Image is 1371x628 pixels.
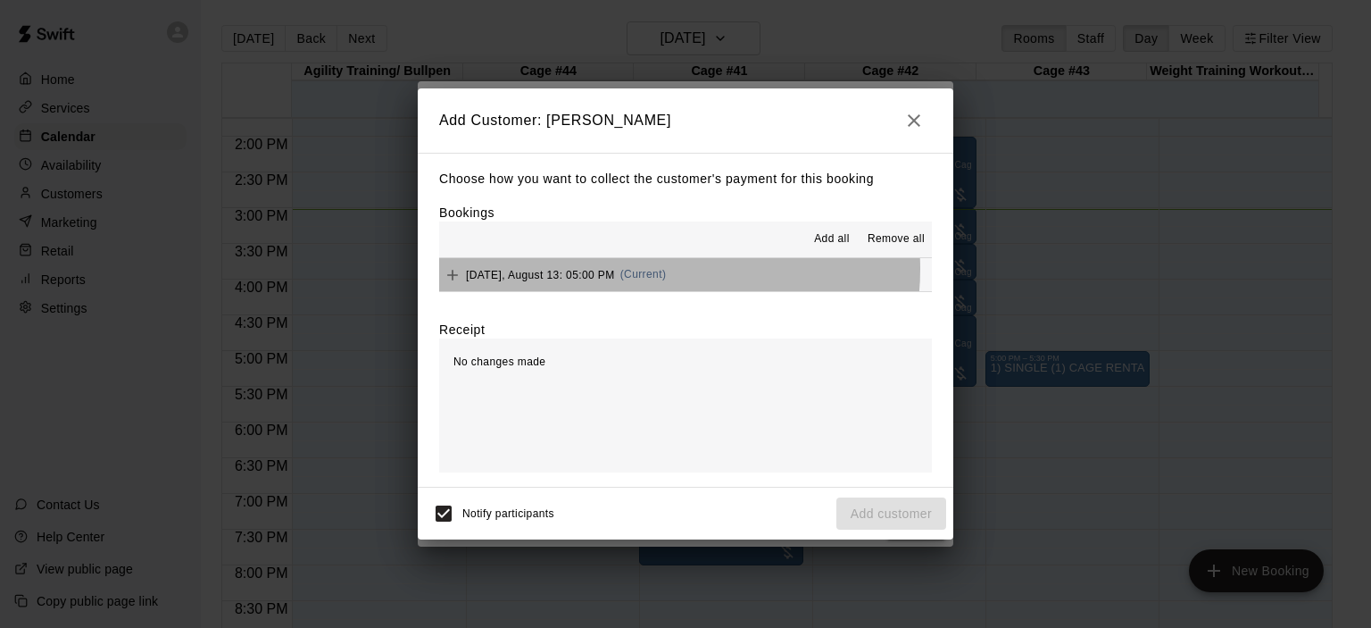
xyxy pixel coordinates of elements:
p: Choose how you want to collect the customer's payment for this booking [439,168,932,190]
h2: Add Customer: [PERSON_NAME] [418,88,953,153]
button: Add all [803,225,860,254]
label: Bookings [439,205,494,220]
label: Receipt [439,321,485,339]
span: Add [439,267,466,281]
button: Add[DATE], August 13: 05:00 PM(Current) [439,258,932,291]
span: (Current) [620,268,667,281]
span: Remove all [868,230,925,248]
span: Add all [814,230,850,248]
span: Notify participants [462,507,554,520]
span: No changes made [453,356,545,368]
button: Remove all [860,225,932,254]
span: [DATE], August 13: 05:00 PM [466,268,615,281]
